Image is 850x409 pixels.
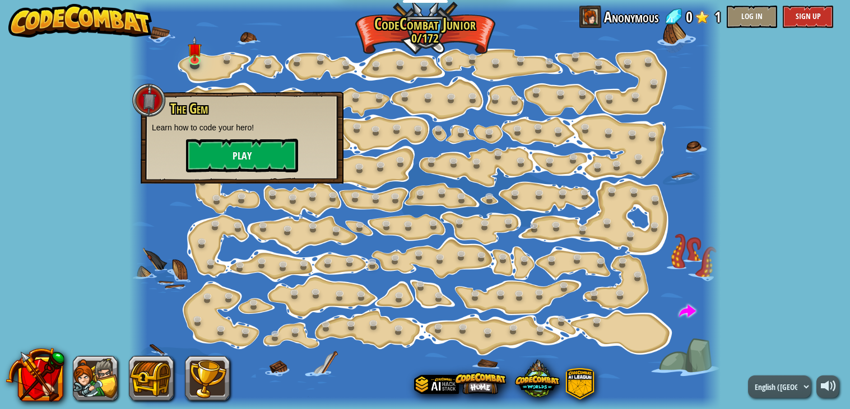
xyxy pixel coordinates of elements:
button: Adjust volume [816,375,839,398]
img: level-banner-unstarted.png [188,37,202,62]
select: Languages [748,375,811,398]
span: 0 [686,6,693,28]
span: 1 [714,6,721,28]
span: Anonymous [604,6,658,28]
span: The Gem [170,99,208,118]
button: Sign Up [783,6,833,28]
p: Learn how to code your hero! [152,122,332,133]
button: Play [186,139,298,172]
button: Log In [727,6,777,28]
img: CodeCombat - Learn how to code by playing a game [8,4,152,37]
